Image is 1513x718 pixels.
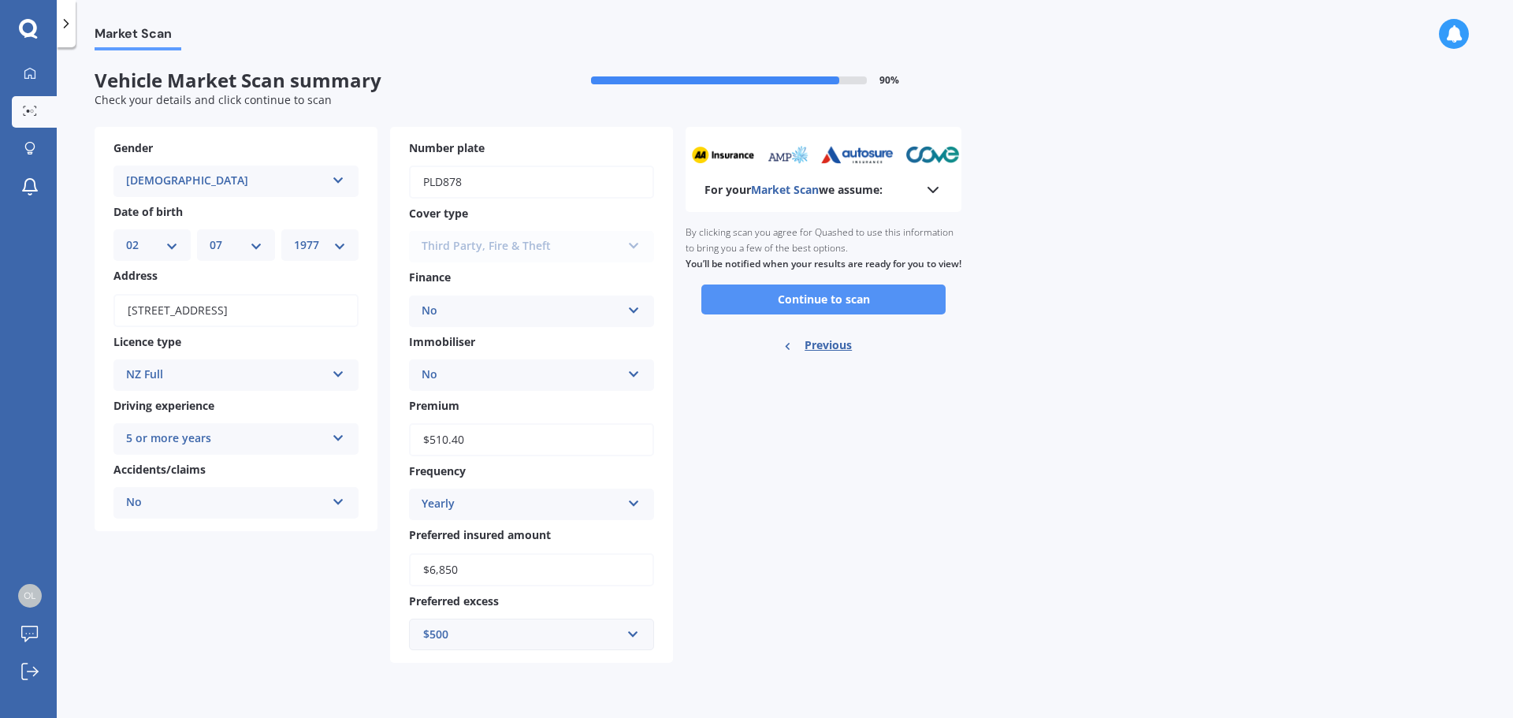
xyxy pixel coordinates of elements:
[422,366,621,385] div: No
[18,584,42,608] img: 0baa5a3cf90ecb2da9c23313eeb8a2a0
[95,92,332,107] span: Check your details and click continue to scan
[409,463,466,478] span: Frequency
[113,269,158,284] span: Address
[409,140,485,155] span: Number plate
[422,495,621,514] div: Yearly
[704,182,883,198] b: For your we assume:
[423,626,621,643] div: $500
[409,270,451,285] span: Finance
[751,182,819,197] span: Market Scan
[409,206,468,221] span: Cover type
[126,430,325,448] div: 5 or more years
[95,69,528,92] span: Vehicle Market Scan summary
[113,204,183,219] span: Date of birth
[113,462,206,477] span: Accidents/claims
[126,366,325,385] div: NZ Full
[95,26,181,47] span: Market Scan
[766,146,809,164] img: amp_sm.png
[113,398,214,413] span: Driving experience
[113,334,181,349] span: Licence type
[409,528,551,543] span: Preferred insured amount
[126,493,325,512] div: No
[820,146,894,164] img: autosure_sm.webp
[126,172,325,191] div: [DEMOGRAPHIC_DATA]
[691,146,754,164] img: aa_sm.webp
[409,398,459,413] span: Premium
[409,593,499,608] span: Preferred excess
[409,334,475,349] span: Immobiliser
[701,285,946,314] button: Continue to scan
[805,333,852,357] span: Previous
[686,212,961,285] div: By clicking scan you agree for Quashed to use this information to bring you a few of the best opt...
[409,423,654,456] input: Enter premium
[113,140,153,155] span: Gender
[422,302,621,321] div: No
[686,257,961,270] b: You’ll be notified when your results are ready for you to view!
[879,75,899,86] span: 90 %
[905,146,960,164] img: cove_sm.webp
